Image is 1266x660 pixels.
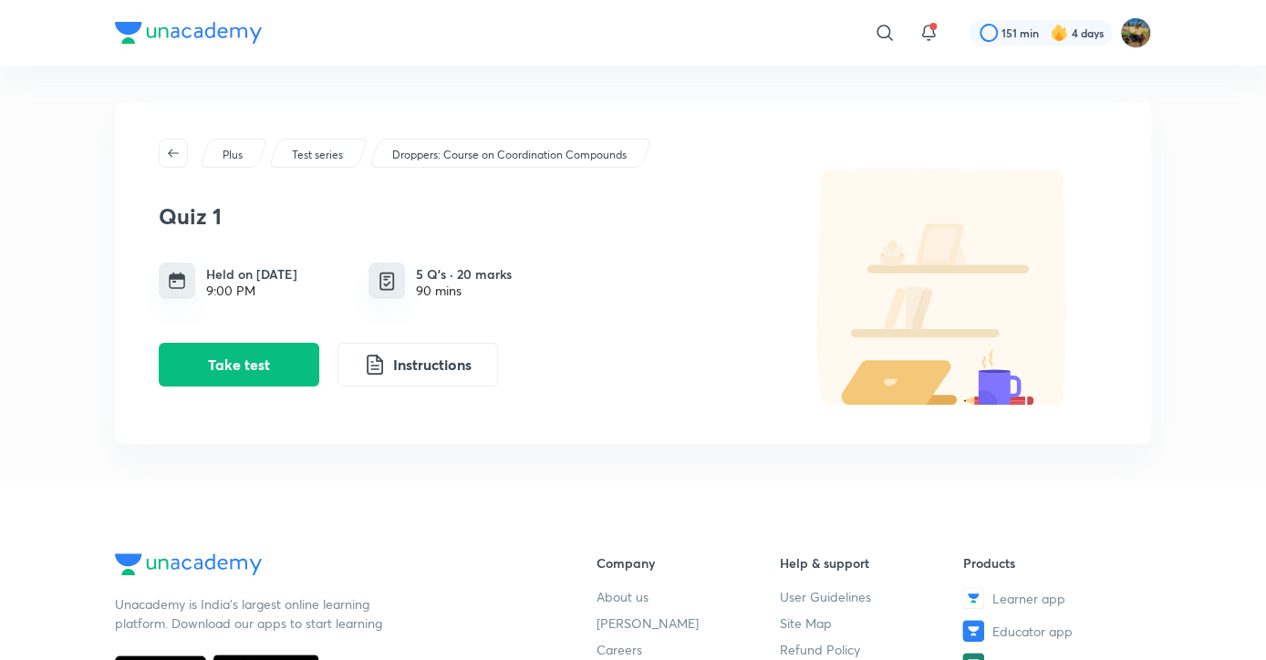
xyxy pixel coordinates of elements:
[416,284,512,298] div: 90 mins
[115,553,262,575] img: Company Logo
[292,147,343,163] p: Test series
[962,620,1146,642] a: Educator app
[223,147,243,163] p: Plus
[337,343,498,387] button: Instructions
[159,343,319,387] button: Take test
[991,589,1064,608] span: Learner app
[962,587,1146,609] a: Learner app
[168,272,186,290] img: timing
[780,614,963,633] a: Site Map
[962,620,984,642] img: Educator app
[364,354,386,376] img: instruction
[962,553,1146,572] h6: Products
[962,587,984,609] img: Learner app
[115,594,389,633] p: Unacademy is India’s largest online learning platform. Download our apps to start learning
[597,640,780,659] a: Careers
[115,553,538,580] a: Company Logo
[597,587,780,606] a: About us
[597,614,780,633] a: [PERSON_NAME]
[779,168,1107,405] img: default
[289,147,347,163] a: Test series
[780,553,963,572] h6: Help & support
[780,640,963,659] a: Refund Policy
[1120,17,1151,48] img: Shivam Munot
[392,147,627,163] p: Droppers: Course on Coordination Compounds
[597,553,780,572] h6: Company
[220,147,246,163] a: Plus
[159,203,770,230] h3: Quiz 1
[416,264,512,284] h6: 5 Q’s · 20 marks
[206,264,297,284] h6: Held on [DATE]
[991,622,1072,641] span: Educator app
[597,640,642,659] span: Careers
[206,284,297,298] div: 9:00 PM
[1050,24,1068,42] img: streak
[780,587,963,606] a: User Guidelines
[115,22,262,44] img: Company Logo
[389,147,630,163] a: Droppers: Course on Coordination Compounds
[376,270,399,293] img: quiz info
